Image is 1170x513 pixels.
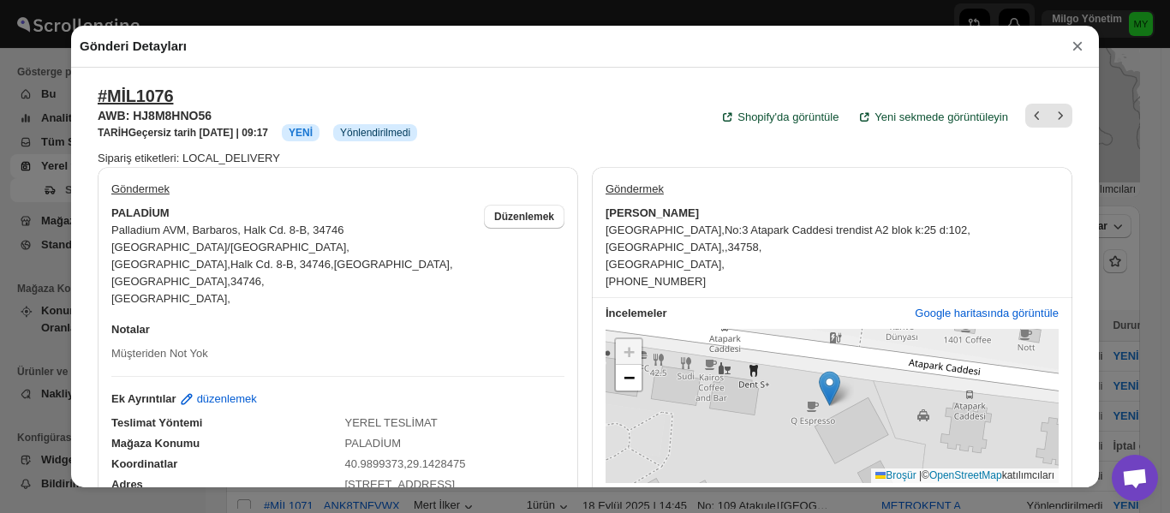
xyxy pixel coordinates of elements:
span: 34758 , [728,241,762,254]
font: [DATE] | 09:17 [200,127,268,139]
b: Ek Ayrıntılar [111,391,176,408]
font: Koordinatlar [111,457,177,470]
b: Notalar [111,323,150,336]
font: Mağaza Konumu [111,437,200,450]
span: [GEOGRAPHIC_DATA] , [606,258,725,271]
button: Öncesi [1025,104,1049,128]
u: Göndermek [111,182,170,195]
font: × [1072,34,1083,57]
font: − [624,367,635,388]
font: katılımcıları [1002,469,1054,481]
font: 40.9899373,29.1428475 [345,457,466,470]
font: İncelemeler [606,307,667,319]
font: Broşür [886,469,916,481]
span: [STREET_ADDRESS] [345,478,456,491]
font: PALADİUM [345,437,402,450]
font: Göndermek [606,182,664,195]
span: Shopify'da görüntüle [737,109,839,126]
img: İşaretleyici [819,371,840,406]
span: [GEOGRAPHIC_DATA] , [111,292,230,305]
button: Düzenlemek [484,205,564,229]
font: AWB: [98,109,129,122]
button: × [1065,34,1090,58]
span: Halk Cd. 8-B, 34746 , [230,258,334,271]
font: YEREL TESLİMAT [345,416,438,429]
font: Düzenlemek [494,211,554,223]
span: 34746 , [230,275,265,288]
button: düzenlemek [168,385,267,413]
button: Google haritasında görüntüle [904,300,1069,327]
span: Yeni sekmede görüntüleyin [875,109,1008,126]
div: Sipariş etiketleri: LOCAL_DELIVERY [98,150,1072,167]
span: [GEOGRAPHIC_DATA] , [111,275,230,288]
a: Yakınlaştır [616,339,642,365]
div: Açık sohbet [1112,455,1158,501]
font: Gönderi Detayları [80,39,187,53]
font: düzenlemek [197,392,257,405]
font: HJ8M8HNO56 [133,109,212,122]
font: Yönlendirilmedi [340,127,410,139]
font: YENİ [289,127,313,139]
font: [PERSON_NAME] [606,206,699,219]
button: #MİL1076 [98,86,173,106]
span: Palladium AVM, Barbaros, Halk Cd. 8-B, 34746 [GEOGRAPHIC_DATA]/[GEOGRAPHIC_DATA], [GEOGRAPHIC_DAT... [111,224,349,271]
button: Yeni sekmede görüntüleyin [845,98,1018,137]
a: Shopify'da görüntüle [708,98,849,137]
font: Adres [111,478,143,491]
button: Sonraki [1048,104,1072,128]
font: Teslimat Yöntemi [111,416,202,429]
a: Uzaklaştır [616,365,642,391]
span: [GEOGRAPHIC_DATA] , [606,224,725,236]
font: Geçersiz tarih [128,127,196,139]
span: Müşteriden Not Yok [111,347,208,360]
nav: Sayfalandırma [1025,104,1072,128]
font: | [919,469,922,481]
span: [GEOGRAPHIC_DATA] , [606,241,725,254]
font: TARİH [98,127,128,139]
span: , [725,241,728,254]
span: [PHONE_NUMBER] [606,275,706,288]
span: No:3 Atapark Caddesi trendist A2 blok k:25 d:102 , [725,224,970,236]
font: #MİL1076 [98,86,173,105]
font: PALADİUM [111,206,170,219]
font: © [922,469,929,481]
font: + [624,341,635,362]
a: OpenStreetMap [929,469,1002,481]
span: [GEOGRAPHIC_DATA] , [334,258,453,271]
font: Google haritasında görüntüle [915,307,1059,319]
a: Broşür [875,469,916,481]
